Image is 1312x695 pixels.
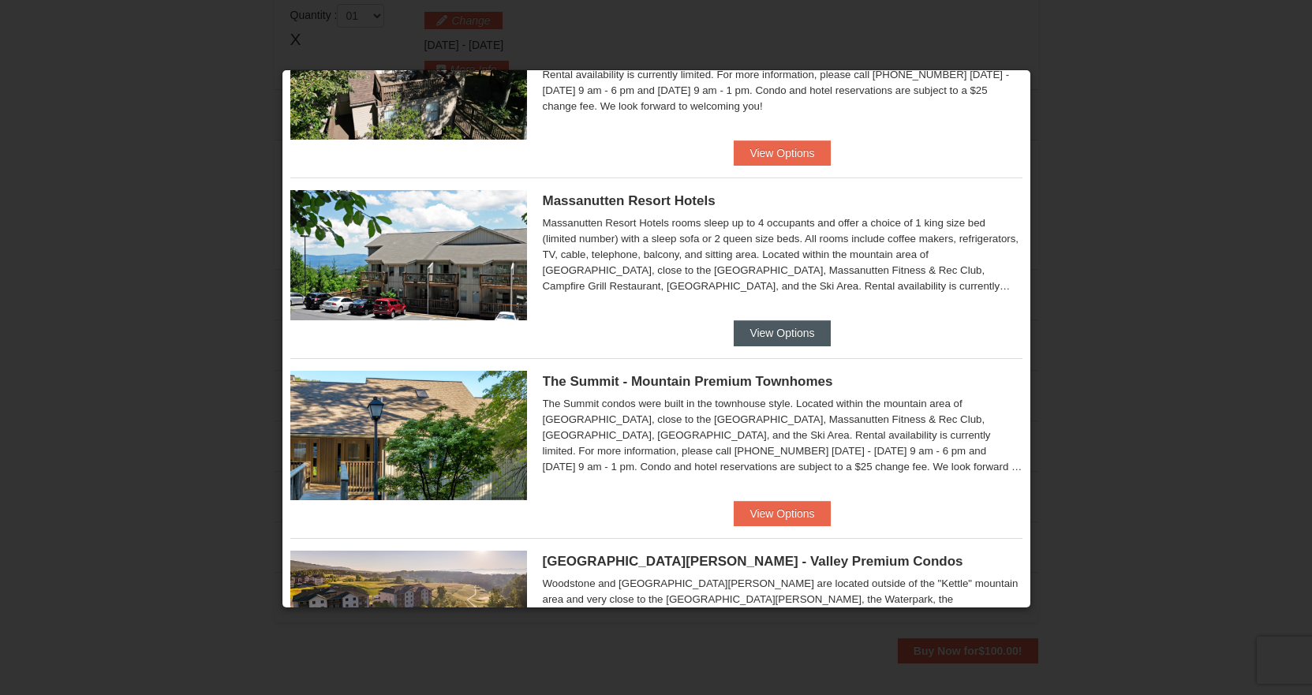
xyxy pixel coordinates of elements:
[290,10,527,140] img: 19219019-2-e70bf45f.jpg
[543,374,833,389] span: The Summit - Mountain Premium Townhomes
[734,140,830,166] button: View Options
[290,551,527,680] img: 19219041-4-ec11c166.jpg
[543,576,1022,655] div: Woodstone and [GEOGRAPHIC_DATA][PERSON_NAME] are located outside of the "Kettle" mountain area an...
[734,320,830,346] button: View Options
[543,554,963,569] span: [GEOGRAPHIC_DATA][PERSON_NAME] - Valley Premium Condos
[543,193,716,208] span: Massanutten Resort Hotels
[734,501,830,526] button: View Options
[290,190,527,319] img: 19219026-1-e3b4ac8e.jpg
[543,396,1022,475] div: The Summit condos were built in the townhouse style. Located within the mountain area of [GEOGRAP...
[543,35,1022,114] div: Located within the mountain area of [GEOGRAPHIC_DATA], close to the [GEOGRAPHIC_DATA], Massanutte...
[543,215,1022,294] div: Massanutten Resort Hotels rooms sleep up to 4 occupants and offer a choice of 1 king size bed (li...
[290,371,527,500] img: 19219034-1-0eee7e00.jpg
